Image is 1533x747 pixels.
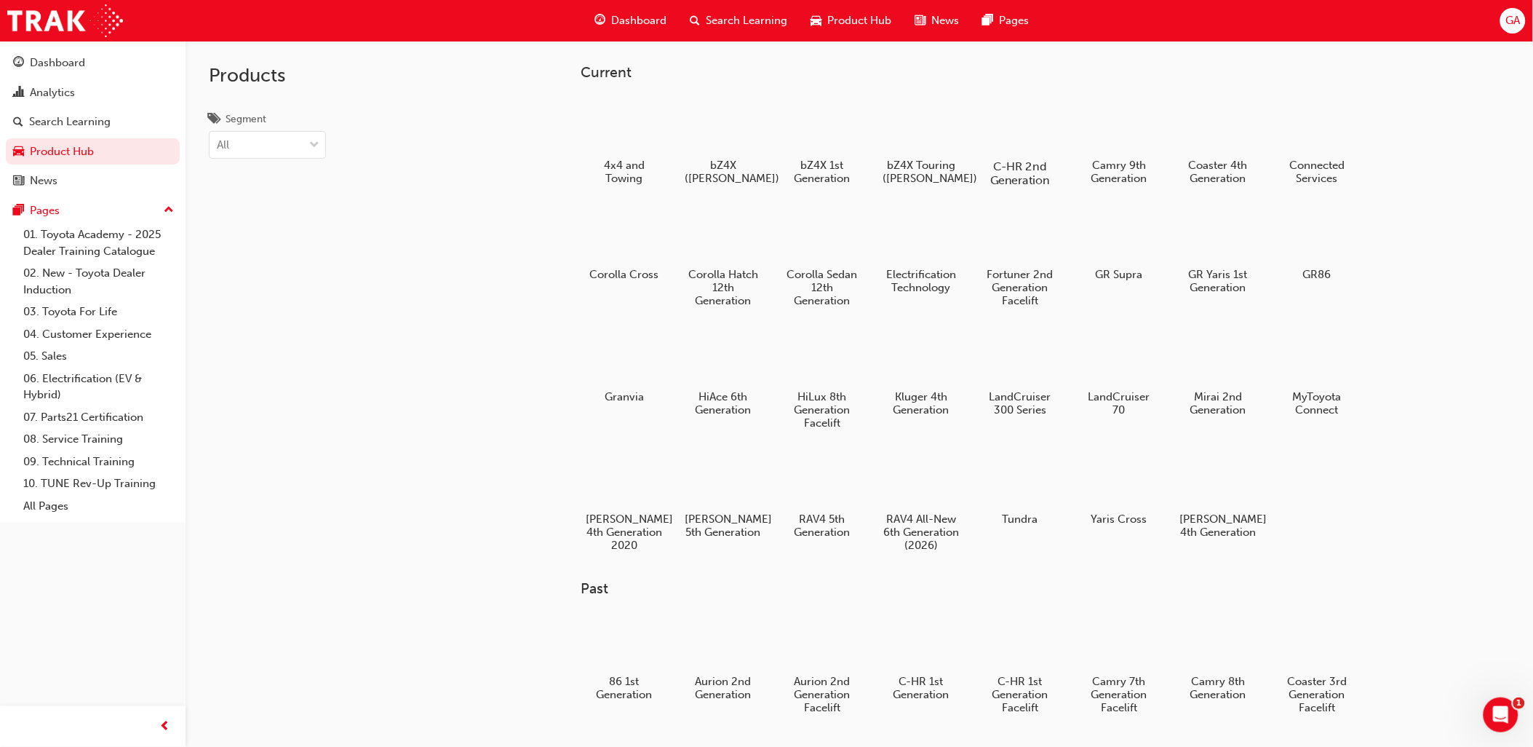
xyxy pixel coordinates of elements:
a: Granvia [581,324,668,408]
h5: Kluger 4th Generation [883,390,960,416]
div: All [217,137,229,154]
h5: GR Supra [1081,268,1158,281]
h5: HiLux 8th Generation Facelift [784,390,861,430]
a: HiLux 8th Generation Facelift [779,324,866,435]
div: Pages [30,202,60,219]
h5: [PERSON_NAME] 4th Generation [1180,513,1257,539]
span: down-icon [309,136,319,155]
a: pages-iconPages [971,6,1040,36]
h5: Corolla Hatch 12th Generation [685,268,762,307]
a: Kluger 4th Generation [877,324,965,422]
span: chart-icon [13,87,24,100]
a: 86 1st Generation [581,609,668,707]
a: Aurion 2nd Generation [680,609,767,707]
a: News [6,167,180,194]
a: GR86 [1273,202,1361,286]
span: Pages [999,12,1029,29]
a: All Pages [17,495,180,518]
a: [PERSON_NAME] 4th Generation [1174,446,1262,544]
a: 01. Toyota Academy - 2025 Dealer Training Catalogue [17,224,180,262]
a: Tundra [976,446,1064,531]
span: 1 [1513,697,1525,709]
h5: Camry 8th Generation [1180,675,1257,701]
span: pages-icon [982,12,993,30]
span: Product Hub [827,12,891,29]
a: 06. Electrification (EV & Hybrid) [17,368,180,406]
a: MyToyota Connect [1273,324,1361,422]
a: Product Hub [6,138,180,165]
span: search-icon [690,12,700,30]
a: 04. Customer Experience [17,323,180,346]
a: GR Yaris 1st Generation [1174,202,1262,299]
h5: C-HR 1st Generation [883,675,960,701]
h5: MyToyota Connect [1279,390,1355,416]
a: 10. TUNE Rev-Up Training [17,473,180,495]
a: Connected Services [1273,92,1361,190]
a: Camry 9th Generation [1075,92,1163,190]
h5: Corolla Cross [586,268,663,281]
h5: C-HR 2nd Generation [980,159,1061,187]
a: C-HR 2nd Generation [976,92,1064,190]
h5: LandCruiser 300 Series [982,390,1059,416]
span: guage-icon [594,12,605,30]
a: Aurion 2nd Generation Facelift [779,609,866,720]
a: 09. Technical Training [17,451,180,473]
h5: C-HR 1st Generation Facelift [982,675,1059,714]
div: Dashboard [30,55,85,71]
span: news-icon [915,12,925,30]
a: Electrification Technology [877,202,965,299]
span: car-icon [811,12,821,30]
h5: Fortuner 2nd Generation Facelift [982,268,1059,307]
h5: Connected Services [1279,159,1355,185]
a: bZ4X ([PERSON_NAME]) [680,92,767,190]
a: search-iconSearch Learning [678,6,799,36]
a: bZ4X 1st Generation [779,92,866,190]
a: Corolla Cross [581,202,668,286]
button: DashboardAnalyticsSearch LearningProduct HubNews [6,47,180,197]
h5: Corolla Sedan 12th Generation [784,268,861,307]
h5: HiAce 6th Generation [685,390,762,416]
a: bZ4X Touring ([PERSON_NAME]) [877,92,965,190]
a: C-HR 1st Generation Facelift [976,609,1064,720]
a: RAV4 5th Generation [779,446,866,544]
a: Corolla Hatch 12th Generation [680,202,767,312]
h5: GR86 [1279,268,1355,281]
h5: Granvia [586,390,663,403]
a: 08. Service Training [17,428,180,451]
span: search-icon [13,116,23,129]
span: prev-icon [160,718,171,736]
a: LandCruiser 70 [1075,324,1163,422]
h5: bZ4X 1st Generation [784,159,861,185]
div: Segment [226,112,266,127]
a: news-iconNews [903,6,971,36]
h5: RAV4 5th Generation [784,513,861,539]
span: tags-icon [209,114,220,127]
h5: Tundra [982,513,1059,526]
a: Corolla Sedan 12th Generation [779,202,866,312]
h5: Yaris Cross [1081,513,1158,526]
a: Yaris Cross [1075,446,1163,531]
a: 03. Toyota For Life [17,301,180,323]
span: Dashboard [611,12,666,29]
a: GR Supra [1075,202,1163,286]
a: 02. New - Toyota Dealer Induction [17,262,180,301]
span: GA [1505,12,1520,29]
a: [PERSON_NAME] 4th Generation 2020 [581,446,668,557]
h5: Aurion 2nd Generation [685,675,762,701]
h5: 86 1st Generation [586,675,663,701]
iframe: Intercom live chat [1484,697,1518,732]
div: News [30,173,57,189]
img: Trak [7,4,123,37]
div: Search Learning [29,114,111,130]
button: Pages [6,197,180,224]
a: Analytics [6,79,180,106]
h5: Electrification Technology [883,268,960,294]
a: 05. Sales [17,345,180,368]
span: News [931,12,959,29]
a: Dashboard [6,50,180,76]
a: Coaster 4th Generation [1174,92,1262,190]
a: [PERSON_NAME] 5th Generation [680,446,767,544]
h5: Camry 9th Generation [1081,159,1158,185]
a: LandCruiser 300 Series [976,324,1064,422]
a: RAV4 All-New 6th Generation (2026) [877,446,965,557]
